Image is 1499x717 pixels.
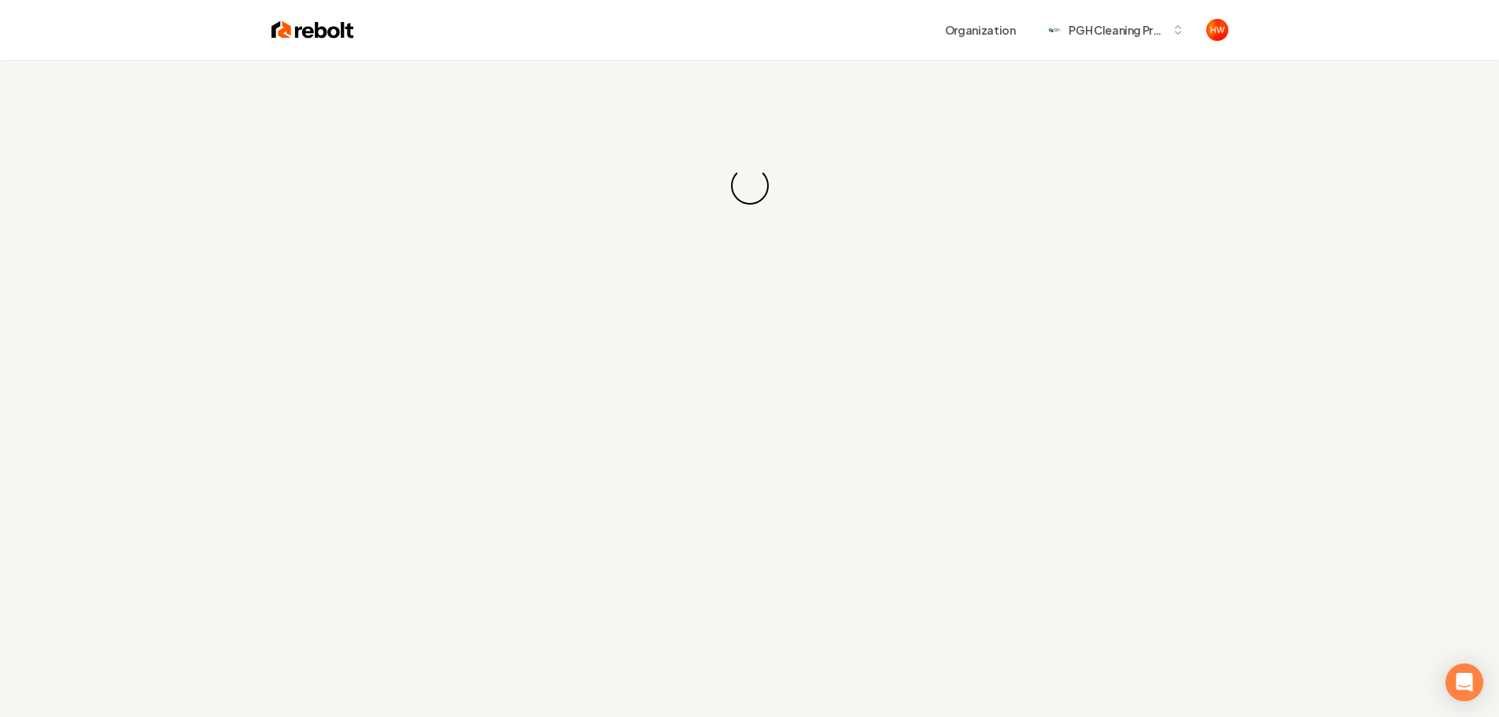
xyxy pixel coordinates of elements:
img: HSA Websites [1206,19,1228,41]
img: PGH Cleaning Pros [1047,22,1063,38]
button: Open user button [1206,19,1228,41]
div: Open Intercom Messenger [1445,663,1483,701]
span: PGH Cleaning Pros [1069,22,1165,39]
div: Loading [729,165,770,207]
button: Organization [936,16,1025,44]
img: Rebolt Logo [271,19,354,41]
